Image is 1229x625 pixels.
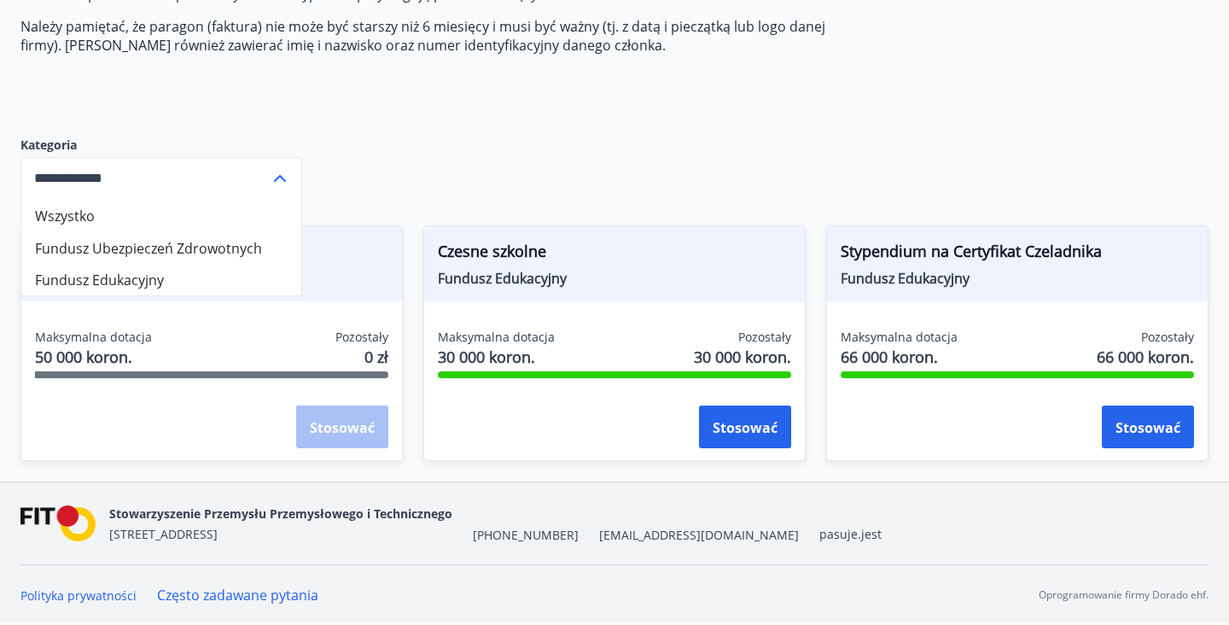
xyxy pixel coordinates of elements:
[438,329,555,345] font: Maksymalna dotacja
[738,329,791,345] font: Pozostały
[713,418,778,437] font: Stosować
[841,347,938,367] font: 66 000 koron.
[109,505,452,522] font: Stowarzyszenie Przemysłu Przemysłowego i Technicznego
[438,347,535,367] font: 30 000 koron.
[35,271,164,289] font: Fundusz Edukacyjny
[1102,406,1194,448] button: Stosować
[694,347,791,367] font: 30 000 koron.
[1039,587,1209,602] font: Oprogramowanie firmy Dorado ehf.
[35,329,152,345] font: Maksymalna dotacja
[841,329,958,345] font: Maksymalna dotacja
[157,586,318,605] a: Często zadawane pytania
[438,269,567,288] font: Fundusz Edukacyjny
[335,329,388,345] font: Pozostały
[20,17,825,55] font: Należy pamiętać, że paragon (faktura) nie może być starszy niż 6 miesięcy i musi być ważny (tj. z...
[599,527,799,543] font: [EMAIL_ADDRESS][DOMAIN_NAME]
[20,505,96,542] img: FPQVkF9lTnNbbaRSFyT17YYeljoOGk5m51IhT0bO.png
[35,238,262,257] font: Fundusz Ubezpieczeń Zdrowotnych
[841,269,970,288] font: Fundusz Edukacyjny
[841,241,1102,261] font: Stypendium na Certyfikat Czeladnika
[819,526,882,542] a: pasuje.jest
[109,526,218,542] font: [STREET_ADDRESS]
[473,527,579,543] font: [PHONE_NUMBER]
[1115,418,1180,437] font: Stosować
[35,207,95,225] font: Wszystko
[20,587,137,604] a: Polityka prywatności
[364,347,388,367] font: 0 zł
[1097,347,1194,367] font: 66 000 koron.
[20,137,77,153] font: Kategoria
[35,347,132,367] font: 50 000 koron.
[438,241,546,261] font: Czesne szkolne
[699,406,791,448] button: Stosować
[1141,329,1194,345] font: Pozostały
